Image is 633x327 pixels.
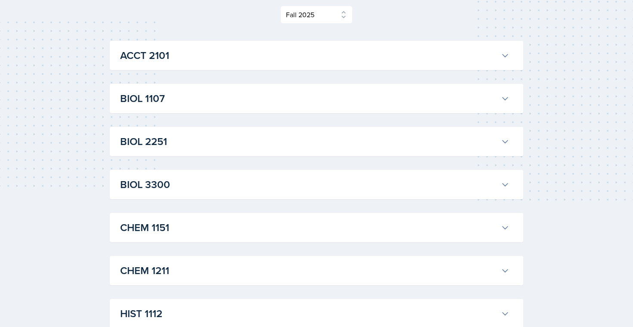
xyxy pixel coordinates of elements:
h3: CHEM 1211 [120,263,497,278]
h3: BIOL 1107 [120,91,497,106]
h3: BIOL 2251 [120,134,497,149]
button: ACCT 2101 [118,46,511,65]
button: CHEM 1211 [118,261,511,280]
button: HIST 1112 [118,304,511,323]
button: BIOL 1107 [118,89,511,108]
h3: CHEM 1151 [120,220,497,235]
button: CHEM 1151 [118,218,511,237]
button: BIOL 2251 [118,132,511,151]
h3: BIOL 3300 [120,177,497,192]
h3: ACCT 2101 [120,48,497,63]
h3: HIST 1112 [120,306,497,321]
button: BIOL 3300 [118,175,511,194]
